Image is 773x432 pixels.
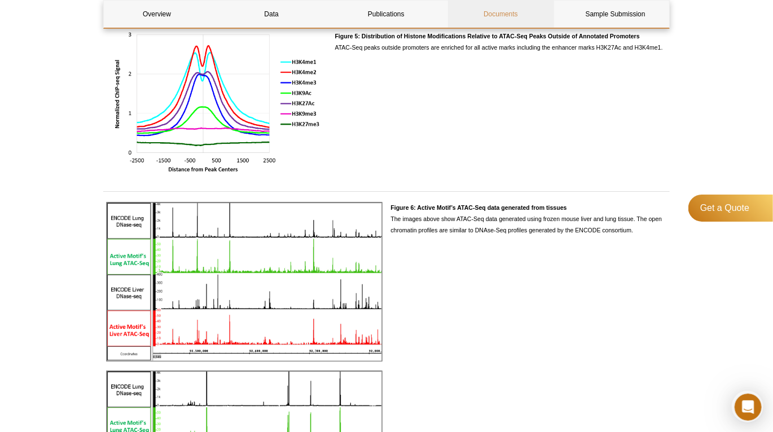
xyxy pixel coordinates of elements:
a: Get a Quote [688,195,773,222]
a: Publications [333,1,439,28]
strong: Figure 6: Active Motif’s ATAC-Seq data generated from tissues [391,204,567,211]
a: Click for full size image [103,30,327,183]
span: ATAC-Seq peaks outside promoters are enriched for all active marks including the enhancer marks H... [335,33,663,51]
iframe: Intercom live chat [735,394,762,421]
strong: Figure 5: Distribution of Histone Modifications Relative to ATAC-Seq Peaks Outside of Annotated P... [335,33,640,39]
span: The images above show ATAC-Seq data generated using frozen mouse liver and lung tissue. The open ... [391,204,662,233]
a: Data [218,1,324,28]
a: Sample Submission [563,1,669,28]
img: ATAC-Seq Data 6 [103,30,327,179]
iframe: Intercom live chat discovery launcher [732,391,763,422]
a: Documents [448,1,554,28]
a: Overview [104,1,210,28]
